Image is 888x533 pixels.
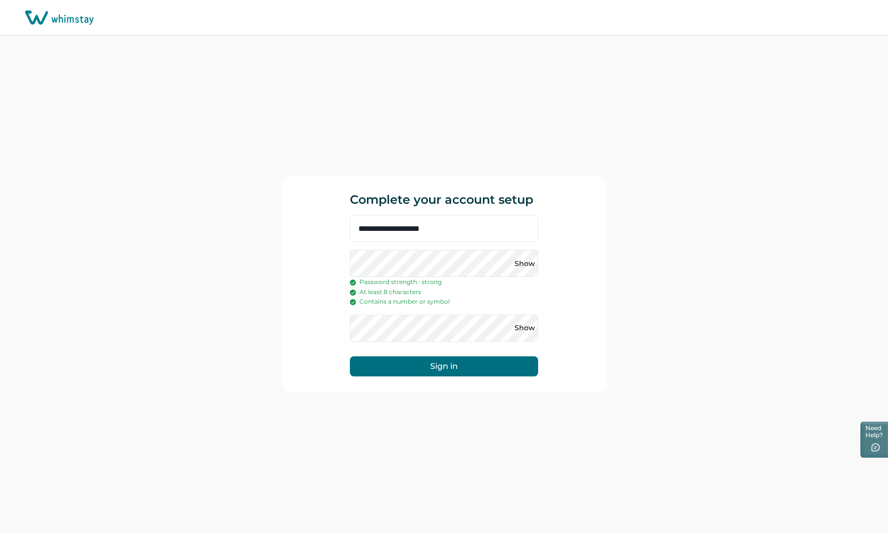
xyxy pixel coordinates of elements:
[517,255,533,272] button: Show
[350,287,538,297] p: At least 8 characters
[517,320,533,336] button: Show
[350,297,538,307] p: Contains a number or symbol
[350,356,538,376] button: Sign in
[350,176,538,207] p: Complete your account setup
[350,277,538,287] p: Password strength : strong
